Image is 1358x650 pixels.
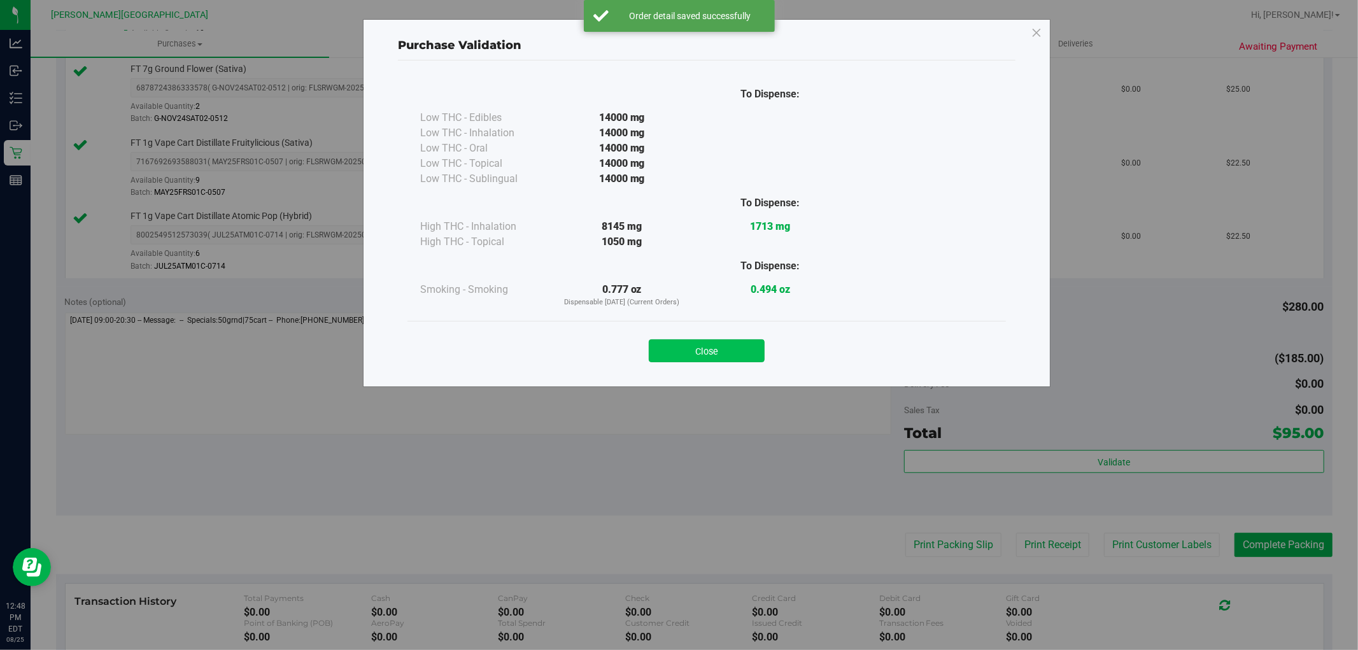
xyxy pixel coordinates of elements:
[548,282,696,308] div: 0.777 oz
[696,87,844,102] div: To Dispense:
[649,339,765,362] button: Close
[696,258,844,274] div: To Dispense:
[548,141,696,156] div: 14000 mg
[420,282,548,297] div: Smoking - Smoking
[13,548,51,586] iframe: Resource center
[420,171,548,187] div: Low THC - Sublingual
[420,125,548,141] div: Low THC - Inhalation
[420,234,548,250] div: High THC - Topical
[420,110,548,125] div: Low THC - Edibles
[548,125,696,141] div: 14000 mg
[548,156,696,171] div: 14000 mg
[548,110,696,125] div: 14000 mg
[548,234,696,250] div: 1050 mg
[696,195,844,211] div: To Dispense:
[548,219,696,234] div: 8145 mg
[616,10,765,22] div: Order detail saved successfully
[751,283,790,295] strong: 0.494 oz
[548,297,696,308] p: Dispensable [DATE] (Current Orders)
[398,38,521,52] span: Purchase Validation
[420,156,548,171] div: Low THC - Topical
[548,171,696,187] div: 14000 mg
[420,141,548,156] div: Low THC - Oral
[420,219,548,234] div: High THC - Inhalation
[750,220,790,232] strong: 1713 mg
